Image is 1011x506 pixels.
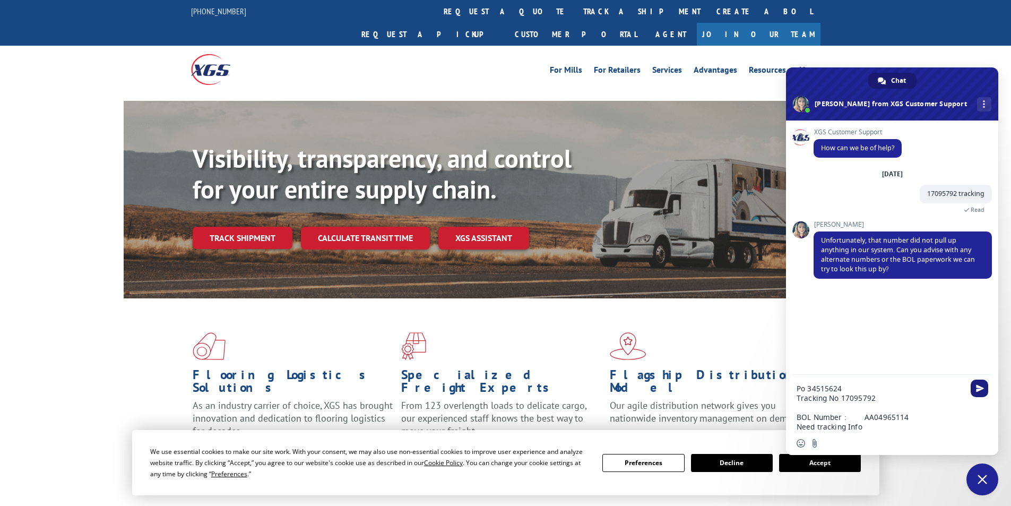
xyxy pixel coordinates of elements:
[193,368,393,399] h1: Flooring Logistics Solutions
[401,399,602,447] p: From 123 overlength loads to delicate cargo, our experienced staff knows the best way to move you...
[821,143,894,152] span: How can we be of help?
[971,380,988,397] span: Send
[193,227,292,249] a: Track shipment
[691,454,773,472] button: Decline
[602,454,684,472] button: Preferences
[550,66,582,78] a: For Mills
[211,469,247,478] span: Preferences
[891,73,906,89] span: Chat
[401,368,602,399] h1: Specialized Freight Experts
[882,171,903,177] div: [DATE]
[507,23,645,46] a: Customer Portal
[697,23,820,46] a: Join Our Team
[424,458,463,467] span: Cookie Policy
[814,221,992,228] span: [PERSON_NAME]
[193,142,572,205] b: Visibility, transparency, and control for your entire supply chain.
[821,236,975,273] span: Unfortunately, that number did not pull up anything in our system. Can you advise with any altern...
[652,66,682,78] a: Services
[927,189,984,198] span: 17095792 tracking
[132,430,879,495] div: Cookie Consent Prompt
[797,384,964,432] textarea: Compose your message...
[645,23,697,46] a: Agent
[193,399,393,437] span: As an industry carrier of choice, XGS has brought innovation and dedication to flooring logistics...
[977,97,991,112] div: More channels
[694,66,737,78] a: Advantages
[353,23,507,46] a: Request a pickup
[966,464,998,495] div: Close chat
[798,66,820,78] a: About
[401,332,426,360] img: xgs-icon-focused-on-flooring-red
[868,73,917,89] div: Chat
[971,206,984,213] span: Read
[610,368,810,399] h1: Flagship Distribution Model
[191,6,246,16] a: [PHONE_NUMBER]
[810,439,819,448] span: Send a file
[779,454,861,472] button: Accept
[749,66,786,78] a: Resources
[814,128,902,136] span: XGS Customer Support
[150,446,590,479] div: We use essential cookies to make our site work. With your consent, we may also use non-essential ...
[797,439,805,448] span: Insert an emoji
[594,66,641,78] a: For Retailers
[438,227,529,250] a: XGS ASSISTANT
[193,332,226,360] img: xgs-icon-total-supply-chain-intelligence-red
[301,227,430,250] a: Calculate transit time
[610,399,805,424] span: Our agile distribution network gives you nationwide inventory management on demand.
[610,332,646,360] img: xgs-icon-flagship-distribution-model-red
